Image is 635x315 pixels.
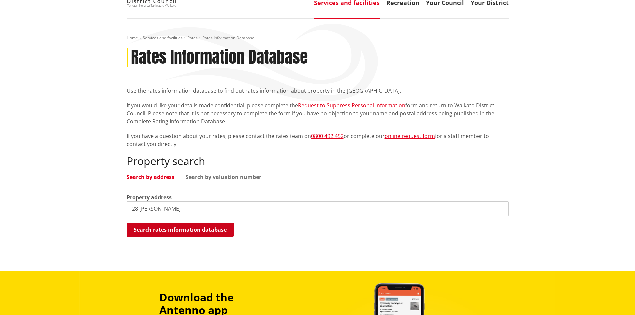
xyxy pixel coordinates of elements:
iframe: Messenger Launcher [604,287,628,311]
button: Search rates information database [127,223,234,237]
a: Search by valuation number [186,174,261,180]
h1: Rates Information Database [131,48,308,67]
input: e.g. Duke Street NGARUAWAHIA [127,201,509,216]
a: 0800 492 452 [311,132,344,140]
p: If you would like your details made confidential, please complete the form and return to Waikato ... [127,101,509,125]
a: Rates [187,35,198,41]
a: online request form [385,132,435,140]
span: Rates Information Database [202,35,254,41]
h2: Property search [127,155,509,167]
a: Request to Suppress Personal Information [298,102,405,109]
a: Home [127,35,138,41]
p: Use the rates information database to find out rates information about property in the [GEOGRAPHI... [127,87,509,95]
label: Property address [127,193,172,201]
a: Services and facilities [143,35,183,41]
nav: breadcrumb [127,35,509,41]
p: If you have a question about your rates, please contact the rates team on or complete our for a s... [127,132,509,148]
a: Search by address [127,174,174,180]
